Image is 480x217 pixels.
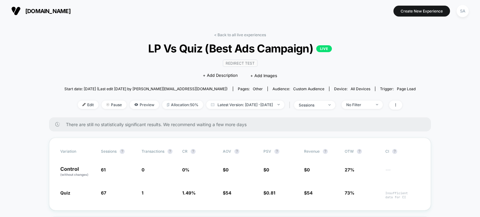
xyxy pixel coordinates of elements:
span: $ [263,167,269,172]
span: other [253,86,263,91]
span: Quiz [60,190,70,195]
span: Insufficient data for CI [385,191,420,199]
span: 0 [307,167,310,172]
span: (without changes) [60,173,88,176]
div: Trigger: [380,86,416,91]
img: edit [82,103,86,106]
button: ? [357,149,362,154]
span: 0 [226,167,228,172]
div: sessions [299,103,324,107]
span: Edit [78,101,98,109]
span: Page Load [397,86,416,91]
button: ? [234,149,239,154]
div: No Filter [346,102,371,107]
span: Pause [102,101,127,109]
span: Transactions [142,149,164,154]
span: AOV [223,149,231,154]
span: Preview [130,101,159,109]
span: CI [385,149,420,154]
span: $ [223,190,231,195]
span: Device: [329,86,375,91]
img: Visually logo [11,6,21,16]
span: 0 [142,167,144,172]
button: ? [323,149,328,154]
span: LP Vs Quiz (Best Ads Campaign) [82,42,398,55]
span: 1.49 % [182,190,196,195]
span: Latest Version: [DATE] - [DATE] [206,101,284,109]
span: 54 [307,190,312,195]
div: Pages: [238,86,263,91]
span: $ [304,167,310,172]
span: Custom Audience [293,86,324,91]
span: + Add Images [250,73,277,78]
button: ? [392,149,397,154]
span: PSV [263,149,271,154]
span: --- [385,168,420,177]
span: OTW [345,149,379,154]
button: Create New Experience [393,6,450,17]
img: end [376,104,378,105]
p: LIVE [316,45,332,52]
img: end [328,104,331,106]
button: SA [455,5,471,17]
img: end [106,103,109,106]
button: ? [120,149,125,154]
span: Allocation: 50% [162,101,203,109]
img: end [277,104,280,105]
span: 0 [266,167,269,172]
span: Start date: [DATE] (Last edit [DATE] by [PERSON_NAME][EMAIL_ADDRESS][DOMAIN_NAME]) [64,86,227,91]
div: Audience: [272,86,324,91]
span: Sessions [101,149,117,154]
button: ? [167,149,172,154]
button: [DOMAIN_NAME] [9,6,72,16]
button: ? [274,149,279,154]
img: calendar [211,103,214,106]
span: all devices [351,86,370,91]
span: | [287,101,294,110]
span: Variation [60,149,95,154]
span: Revenue [304,149,320,154]
span: 54 [226,190,231,195]
img: rebalance [167,103,169,106]
span: [DOMAIN_NAME] [25,8,71,14]
span: 0 % [182,167,189,172]
span: $ [263,190,275,195]
a: < Back to all live experiences [214,32,266,37]
span: $ [223,167,228,172]
span: 27% [345,167,354,172]
span: 73% [345,190,354,195]
span: 1 [142,190,143,195]
span: There are still no statistically significant results. We recommend waiting a few more days [66,122,418,127]
p: Control [60,166,95,177]
span: CR [182,149,187,154]
span: Redirect Test [223,60,257,67]
div: SA [457,5,469,17]
span: $ [304,190,312,195]
span: + Add Description [203,72,238,79]
span: 67 [101,190,106,195]
button: ? [191,149,196,154]
span: 0.81 [266,190,275,195]
span: 61 [101,167,106,172]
